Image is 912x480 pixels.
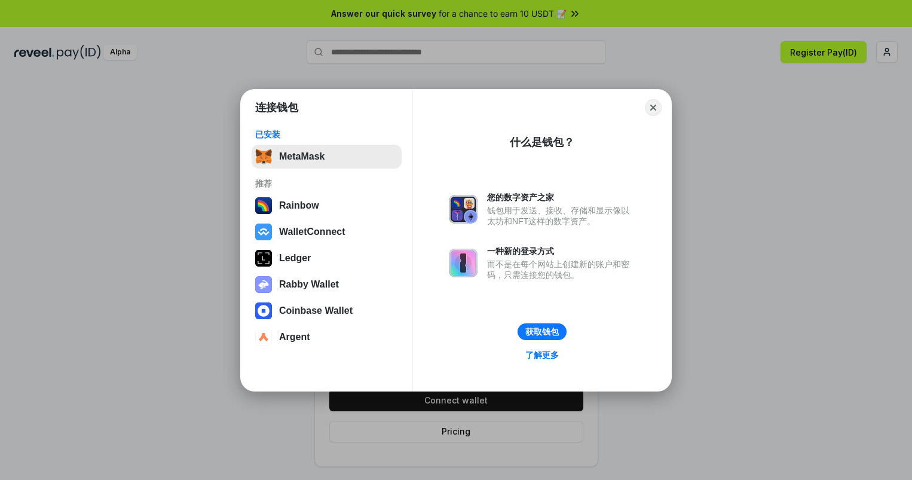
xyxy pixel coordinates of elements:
div: 而不是在每个网站上创建新的账户和密码，只需连接您的钱包。 [487,259,635,280]
a: 了解更多 [518,347,566,363]
div: Rabby Wallet [279,279,339,290]
div: 您的数字资产之家 [487,192,635,203]
h1: 连接钱包 [255,100,298,115]
div: 获取钱包 [525,326,559,337]
div: Rainbow [279,200,319,211]
button: 获取钱包 [518,323,567,340]
button: Rainbow [252,194,402,218]
div: 推荐 [255,178,398,189]
div: 钱包用于发送、接收、存储和显示像以太坊和NFT这样的数字资产。 [487,205,635,227]
div: Argent [279,332,310,343]
div: Coinbase Wallet [279,305,353,316]
img: svg+xml,%3Csvg%20xmlns%3D%22http%3A%2F%2Fwww.w3.org%2F2000%2Fsvg%22%20width%3D%2228%22%20height%3... [255,250,272,267]
div: WalletConnect [279,227,345,237]
img: svg+xml,%3Csvg%20width%3D%2228%22%20height%3D%2228%22%20viewBox%3D%220%200%2028%2028%22%20fill%3D... [255,302,272,319]
img: svg+xml,%3Csvg%20fill%3D%22none%22%20height%3D%2233%22%20viewBox%3D%220%200%2035%2033%22%20width%... [255,148,272,165]
img: svg+xml,%3Csvg%20xmlns%3D%22http%3A%2F%2Fwww.w3.org%2F2000%2Fsvg%22%20fill%3D%22none%22%20viewBox... [449,249,478,277]
div: 已安装 [255,129,398,140]
img: svg+xml,%3Csvg%20width%3D%2228%22%20height%3D%2228%22%20viewBox%3D%220%200%2028%2028%22%20fill%3D... [255,329,272,346]
div: 什么是钱包？ [510,135,574,149]
div: Ledger [279,253,311,264]
button: WalletConnect [252,220,402,244]
button: Coinbase Wallet [252,299,402,323]
img: svg+xml,%3Csvg%20xmlns%3D%22http%3A%2F%2Fwww.w3.org%2F2000%2Fsvg%22%20fill%3D%22none%22%20viewBox... [255,276,272,293]
div: 一种新的登录方式 [487,246,635,256]
button: Argent [252,325,402,349]
img: svg+xml,%3Csvg%20width%3D%22120%22%20height%3D%22120%22%20viewBox%3D%220%200%20120%20120%22%20fil... [255,197,272,214]
button: Ledger [252,246,402,270]
img: svg+xml,%3Csvg%20width%3D%2228%22%20height%3D%2228%22%20viewBox%3D%220%200%2028%2028%22%20fill%3D... [255,224,272,240]
button: Rabby Wallet [252,273,402,296]
button: MetaMask [252,145,402,169]
img: svg+xml,%3Csvg%20xmlns%3D%22http%3A%2F%2Fwww.w3.org%2F2000%2Fsvg%22%20fill%3D%22none%22%20viewBox... [449,195,478,224]
div: MetaMask [279,151,325,162]
button: Close [645,99,662,116]
div: 了解更多 [525,350,559,360]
